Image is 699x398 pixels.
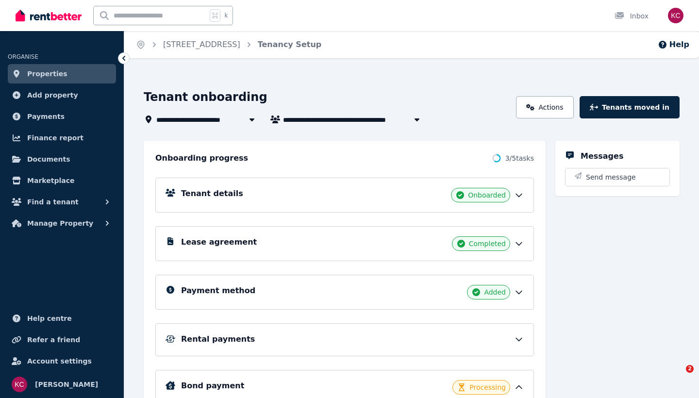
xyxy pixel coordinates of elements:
[668,8,683,23] img: Kylie Cochrane
[27,68,67,80] span: Properties
[27,196,79,208] span: Find a tenant
[8,64,116,83] a: Properties
[181,236,257,248] h5: Lease agreement
[580,96,680,118] button: Tenants moved in
[181,188,243,199] h5: Tenant details
[686,365,694,373] span: 2
[516,96,574,118] a: Actions
[181,285,255,297] h5: Payment method
[181,380,244,392] h5: Bond payment
[27,334,80,346] span: Refer a friend
[155,152,248,164] h2: Onboarding progress
[469,239,506,249] span: Completed
[144,89,267,105] h1: Tenant onboarding
[658,39,689,50] button: Help
[27,111,65,122] span: Payments
[8,351,116,371] a: Account settings
[8,149,116,169] a: Documents
[166,381,175,390] img: Bond Details
[468,190,506,200] span: Onboarded
[8,192,116,212] button: Find a tenant
[181,333,255,345] h5: Rental payments
[27,217,93,229] span: Manage Property
[27,132,83,144] span: Finance report
[163,40,240,49] a: [STREET_ADDRESS]
[27,355,92,367] span: Account settings
[8,214,116,233] button: Manage Property
[8,85,116,105] a: Add property
[166,335,175,343] img: Rental Payments
[666,365,689,388] iframe: Intercom live chat
[35,379,98,390] span: [PERSON_NAME]
[581,150,623,162] h5: Messages
[484,287,506,297] span: Added
[8,330,116,349] a: Refer a friend
[27,313,72,324] span: Help centre
[224,12,228,19] span: k
[615,11,649,21] div: Inbox
[8,309,116,328] a: Help centre
[16,8,82,23] img: RentBetter
[12,377,27,392] img: Kylie Cochrane
[258,39,322,50] span: Tenancy Setup
[27,153,70,165] span: Documents
[124,31,333,58] nav: Breadcrumb
[586,172,636,182] span: Send message
[8,107,116,126] a: Payments
[27,89,78,101] span: Add property
[8,128,116,148] a: Finance report
[8,53,38,60] span: ORGANISE
[27,175,74,186] span: Marketplace
[8,171,116,190] a: Marketplace
[469,382,506,392] span: Processing
[566,168,669,186] button: Send message
[505,153,534,163] span: 3 / 5 tasks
